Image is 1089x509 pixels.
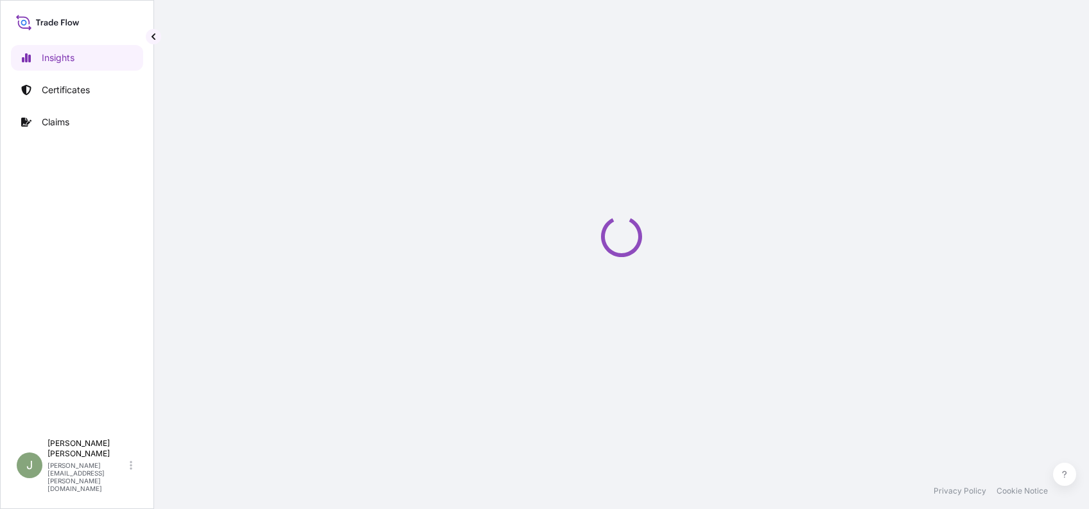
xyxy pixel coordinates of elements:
[11,77,143,103] a: Certificates
[934,486,986,496] a: Privacy Policy
[42,84,90,96] p: Certificates
[48,461,127,492] p: [PERSON_NAME][EMAIL_ADDRESS][PERSON_NAME][DOMAIN_NAME]
[11,45,143,71] a: Insights
[997,486,1048,496] a: Cookie Notice
[42,116,69,129] p: Claims
[48,438,127,459] p: [PERSON_NAME] [PERSON_NAME]
[11,109,143,135] a: Claims
[26,459,33,472] span: J
[42,51,74,64] p: Insights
